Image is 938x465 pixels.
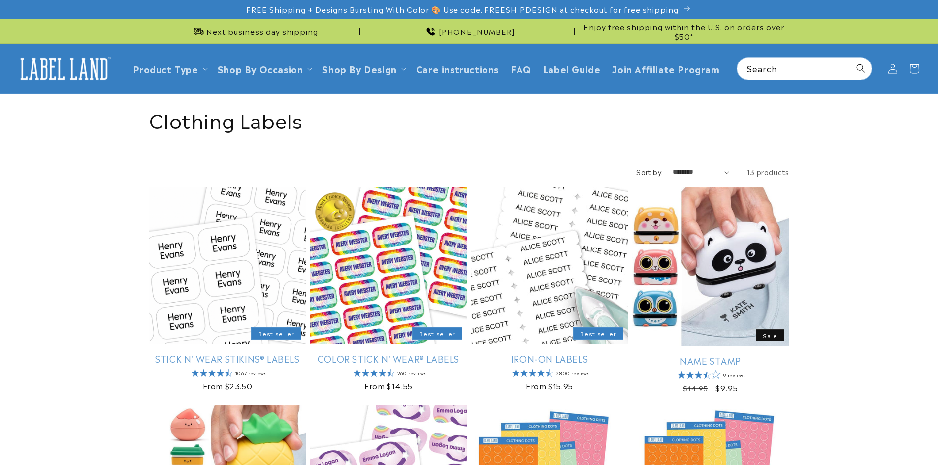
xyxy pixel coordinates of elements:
[310,353,467,364] a: Color Stick N' Wear® Labels
[606,57,725,80] a: Join Affiliate Program
[246,4,680,14] span: FREE Shipping + Designs Bursting With Color 🎨 Use code: FREESHIPDESIGN at checkout for free shipp...
[416,63,499,74] span: Care instructions
[206,27,318,36] span: Next business day shipping
[410,57,505,80] a: Care instructions
[579,22,789,41] span: Enjoy free shipping within the U.S. on orders over $50*
[15,54,113,84] img: Label Land
[505,57,537,80] a: FAQ
[316,57,410,80] summary: Shop By Design
[133,62,198,75] a: Product Type
[511,63,531,74] span: FAQ
[322,62,396,75] a: Shop By Design
[543,63,601,74] span: Label Guide
[612,63,719,74] span: Join Affiliate Program
[212,57,317,80] summary: Shop By Occasion
[439,27,515,36] span: [PHONE_NUMBER]
[850,58,872,79] button: Search
[746,167,789,177] span: 13 products
[11,50,117,88] a: Label Land
[537,57,607,80] a: Label Guide
[218,63,303,74] span: Shop By Occasion
[149,353,306,364] a: Stick N' Wear Stikins® Labels
[632,355,789,366] a: Name Stamp
[731,419,928,455] iframe: Gorgias Floating Chat
[149,106,789,132] h1: Clothing Labels
[149,19,360,43] div: Announcement
[636,167,663,177] label: Sort by:
[364,19,575,43] div: Announcement
[471,353,628,364] a: Iron-On Labels
[127,57,212,80] summary: Product Type
[579,19,789,43] div: Announcement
